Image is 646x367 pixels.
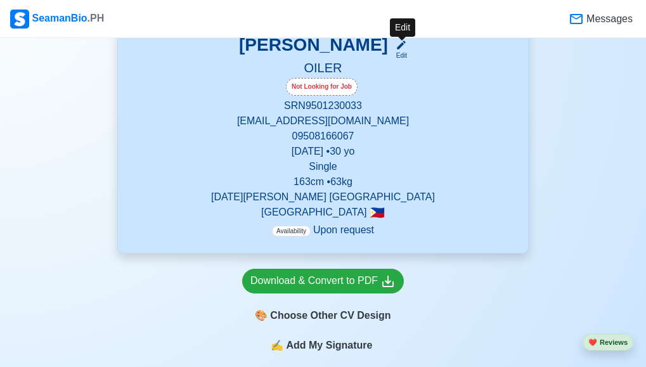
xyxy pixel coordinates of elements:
p: [DATE] • 30 yo [133,144,513,159]
span: Add My Signature [283,338,375,353]
span: .PH [87,13,105,23]
span: Availability [272,226,311,236]
p: 163 cm • 63 kg [133,174,513,190]
div: Edit [390,18,415,37]
h3: [PERSON_NAME] [239,34,388,60]
p: Upon request [272,222,374,238]
a: Download & Convert to PDF [242,269,404,293]
p: [DATE][PERSON_NAME] [GEOGRAPHIC_DATA] [133,190,513,205]
h5: OILER [133,60,513,78]
span: heart [588,338,597,346]
span: paint [255,308,268,323]
div: Download & Convert to PDF [250,273,396,289]
div: Edit [391,51,407,60]
div: SeamanBio [10,10,104,29]
span: sign [271,338,283,353]
span: 🇵🇭 [370,207,385,219]
span: Messages [584,11,633,27]
p: Single [133,159,513,174]
div: Choose Other CV Design [242,304,404,328]
p: 09508166067 [133,129,513,144]
p: SRN 9501230033 [133,98,513,113]
p: [EMAIL_ADDRESS][DOMAIN_NAME] [133,113,513,129]
img: Logo [10,10,29,29]
div: Not Looking for Job [286,78,358,96]
button: heartReviews [583,334,633,351]
p: [GEOGRAPHIC_DATA] [133,205,513,220]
